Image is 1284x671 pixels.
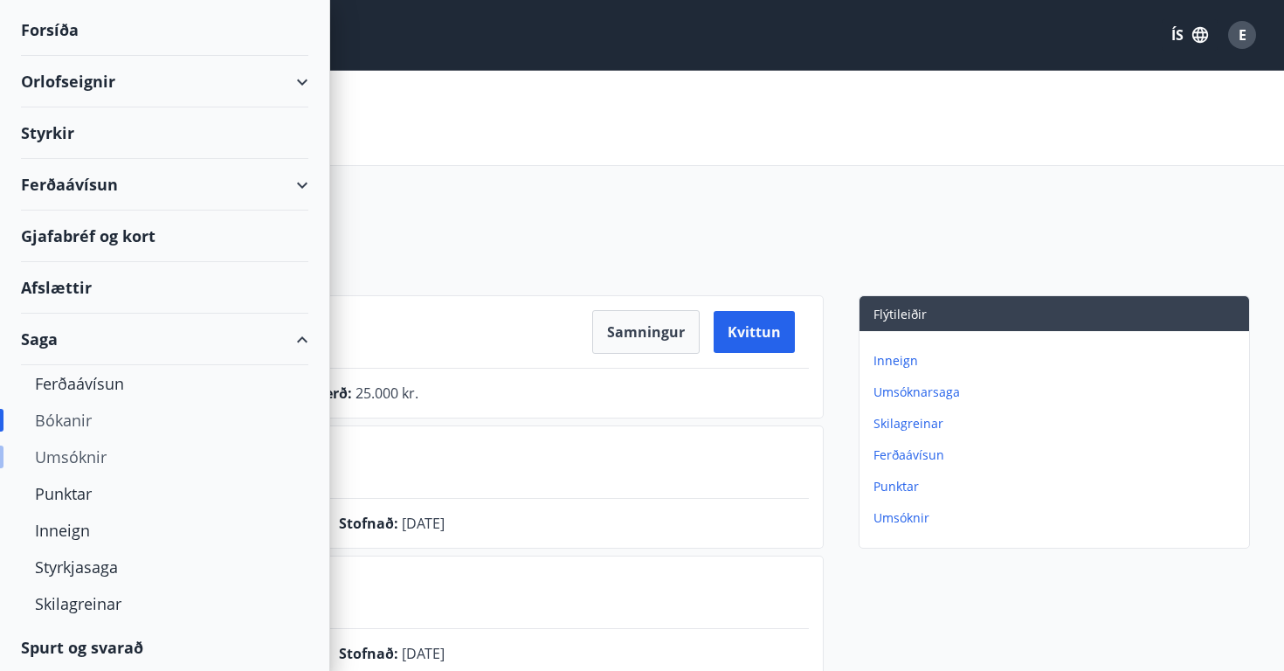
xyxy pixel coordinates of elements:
div: Orlofseignir [21,56,308,107]
div: Gjafabréf og kort [21,211,308,262]
div: Inneign [35,512,294,549]
div: Styrkir [21,107,308,159]
div: Umsóknir [35,439,294,475]
div: Afslættir [21,262,308,314]
span: [DATE] [402,644,445,663]
div: Ferðaávísun [21,159,308,211]
p: Punktar [873,478,1242,495]
span: [DATE] [402,514,445,533]
div: Bókanir [35,402,294,439]
p: Umsóknir [873,509,1242,527]
div: Punktar [35,475,294,512]
div: Skilagreinar [35,585,294,622]
button: E [1221,14,1263,56]
button: Kvittun [714,311,795,353]
p: Skilagreinar [873,415,1242,432]
p: Umsóknarsaga [873,384,1242,401]
button: Samningur [592,310,700,354]
span: Stofnað : [339,514,398,533]
div: Forsíða [21,4,308,56]
div: Ferðaávísun [35,365,294,402]
p: Ferðaávísun [873,446,1242,464]
span: Flýtileiðir [873,306,927,322]
span: Verð : [316,384,352,403]
div: Styrkjasaga [35,549,294,585]
div: Saga [21,314,308,365]
button: ÍS [1162,19,1218,51]
span: Stofnað : [339,644,398,663]
span: E [1239,25,1246,45]
span: 25.000 kr. [356,384,418,403]
p: Inneign [873,352,1242,370]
